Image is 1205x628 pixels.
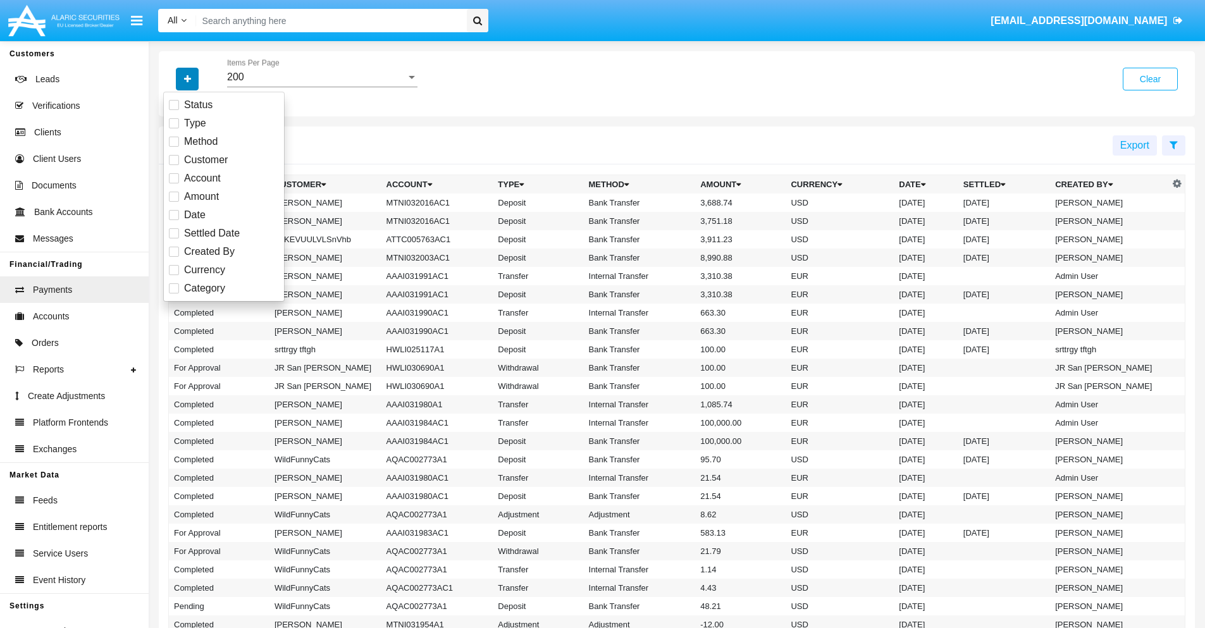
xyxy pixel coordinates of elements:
[584,377,696,395] td: Bank Transfer
[786,322,894,340] td: EUR
[184,171,221,186] span: Account
[1050,175,1169,194] th: Created By
[28,390,105,403] span: Create Adjustments
[786,249,894,267] td: USD
[184,189,219,204] span: Amount
[381,524,493,542] td: AAAI031983AC1
[33,416,108,429] span: Platform Frontends
[269,542,381,560] td: WildFunnyCats
[169,560,269,579] td: Completed
[695,285,786,304] td: 3,310.38
[1050,560,1169,579] td: [PERSON_NAME]
[958,230,1050,249] td: [DATE]
[493,450,583,469] td: Deposit
[786,469,894,487] td: EUR
[1050,542,1169,560] td: [PERSON_NAME]
[1050,230,1169,249] td: [PERSON_NAME]
[695,304,786,322] td: 663.30
[381,304,493,322] td: AAAI031990AC1
[894,450,958,469] td: [DATE]
[786,285,894,304] td: EUR
[894,597,958,615] td: [DATE]
[269,450,381,469] td: WildFunnyCats
[381,505,493,524] td: AQAC002773A1
[381,267,493,285] td: AAAI031991AC1
[584,304,696,322] td: Internal Transfer
[584,579,696,597] td: Internal Transfer
[1050,450,1169,469] td: [PERSON_NAME]
[184,281,225,296] span: Category
[169,340,269,359] td: Completed
[381,469,493,487] td: AAAI031980AC1
[1050,212,1169,230] td: [PERSON_NAME]
[269,560,381,579] td: WildFunnyCats
[695,579,786,597] td: 4.43
[695,505,786,524] td: 8.62
[493,579,583,597] td: Transfer
[269,505,381,524] td: WildFunnyCats
[584,469,696,487] td: Internal Transfer
[695,414,786,432] td: 100,000.00
[1050,377,1169,395] td: JR San [PERSON_NAME]
[227,71,244,82] span: 200
[493,249,583,267] td: Deposit
[381,414,493,432] td: AAAI031984AC1
[695,487,786,505] td: 21.54
[381,249,493,267] td: MTNI032003AC1
[169,377,269,395] td: For Approval
[584,322,696,340] td: Bank Transfer
[33,283,72,297] span: Payments
[34,126,61,139] span: Clients
[169,487,269,505] td: Completed
[493,175,583,194] th: Type
[33,443,77,456] span: Exchanges
[169,359,269,377] td: For Approval
[493,505,583,524] td: Adjustment
[269,304,381,322] td: [PERSON_NAME]
[33,494,58,507] span: Feeds
[786,579,894,597] td: USD
[381,322,493,340] td: AAAI031990AC1
[169,322,269,340] td: Completed
[158,14,196,27] a: All
[584,194,696,212] td: Bank Transfer
[1050,304,1169,322] td: Admin User
[33,232,73,245] span: Messages
[34,206,93,219] span: Bank Accounts
[381,285,493,304] td: AAAI031991AC1
[958,194,1050,212] td: [DATE]
[584,395,696,414] td: Internal Transfer
[269,579,381,597] td: WildFunnyCats
[169,450,269,469] td: Completed
[894,487,958,505] td: [DATE]
[786,524,894,542] td: EUR
[1050,579,1169,597] td: [PERSON_NAME]
[381,579,493,597] td: AQAC002773AC1
[786,395,894,414] td: EUR
[1050,340,1169,359] td: srttrgy tftgh
[269,487,381,505] td: [PERSON_NAME]
[894,377,958,395] td: [DATE]
[1050,322,1169,340] td: [PERSON_NAME]
[493,285,583,304] td: Deposit
[695,432,786,450] td: 100,000.00
[958,212,1050,230] td: [DATE]
[894,579,958,597] td: [DATE]
[786,304,894,322] td: EUR
[786,194,894,212] td: USD
[493,560,583,579] td: Transfer
[269,285,381,304] td: [PERSON_NAME]
[894,230,958,249] td: [DATE]
[493,304,583,322] td: Transfer
[269,212,381,230] td: [PERSON_NAME]
[786,560,894,579] td: USD
[1050,487,1169,505] td: [PERSON_NAME]
[493,212,583,230] td: Deposit
[269,322,381,340] td: [PERSON_NAME]
[196,9,462,32] input: Search
[269,432,381,450] td: [PERSON_NAME]
[493,432,583,450] td: Deposit
[894,194,958,212] td: [DATE]
[786,212,894,230] td: USD
[695,322,786,340] td: 663.30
